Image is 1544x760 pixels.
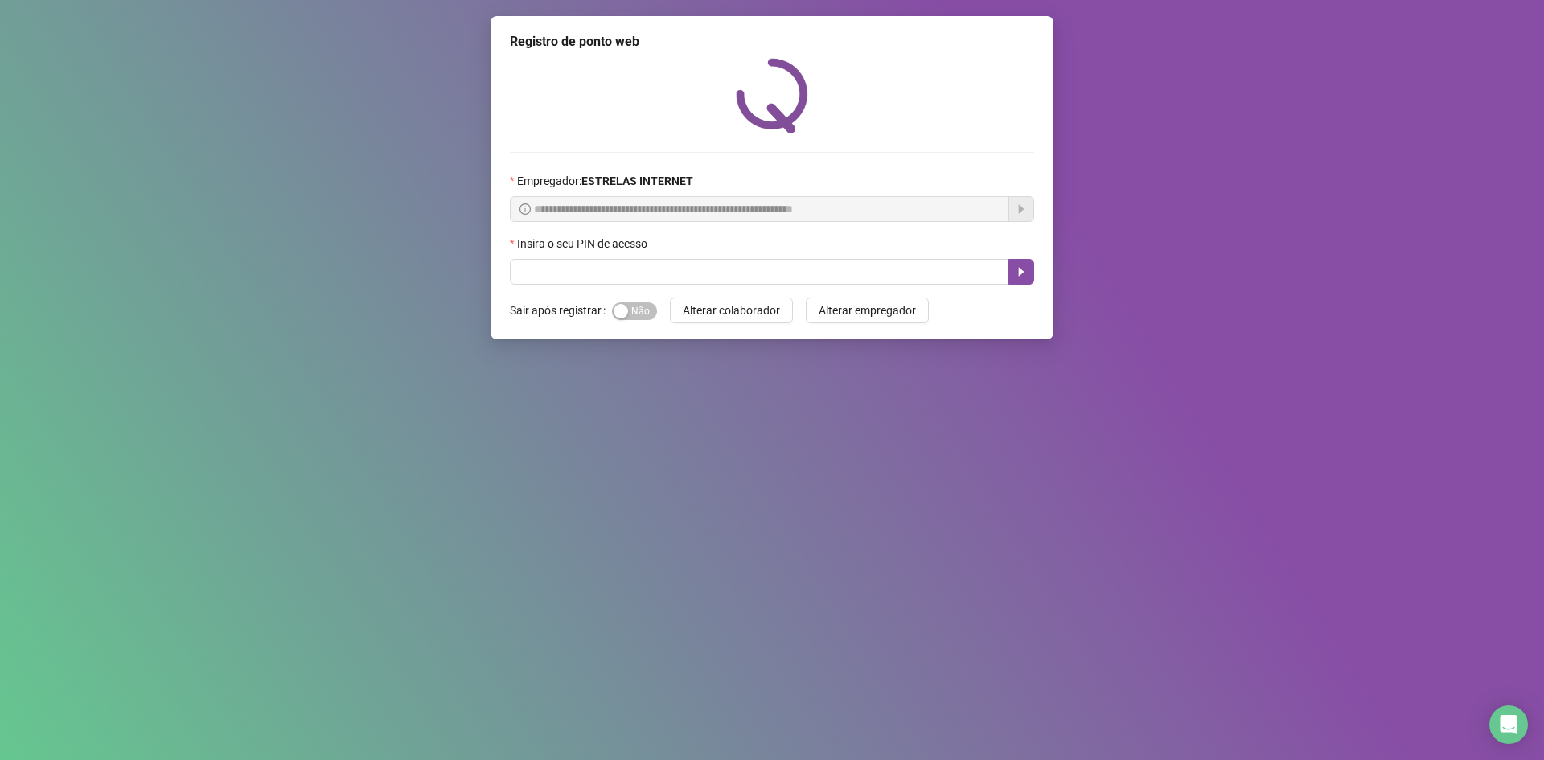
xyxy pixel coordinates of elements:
[1015,265,1028,278] span: caret-right
[819,302,916,319] span: Alterar empregador
[736,58,808,133] img: QRPoint
[519,203,531,215] span: info-circle
[806,298,929,323] button: Alterar empregador
[510,298,612,323] label: Sair após registrar
[510,235,658,253] label: Insira o seu PIN de acesso
[670,298,793,323] button: Alterar colaborador
[1489,705,1528,744] div: Open Intercom Messenger
[683,302,780,319] span: Alterar colaborador
[581,175,693,187] strong: ESTRELAS INTERNET
[510,32,1034,51] div: Registro de ponto web
[517,172,693,190] span: Empregador :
